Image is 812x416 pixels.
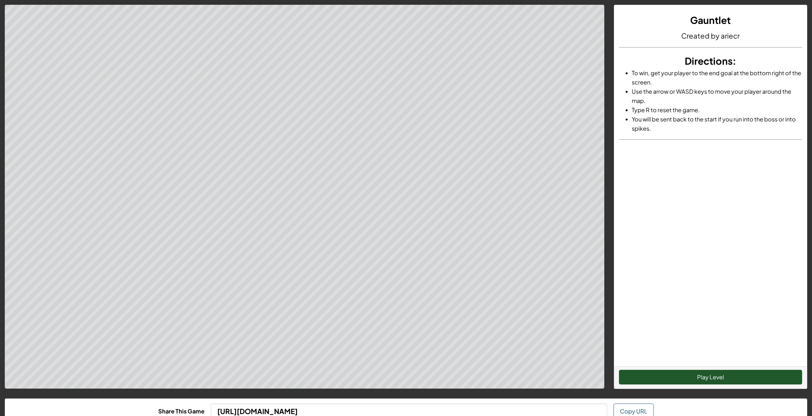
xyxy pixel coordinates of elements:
[685,55,733,67] span: Directions
[632,114,802,133] li: You will be sent back to the start if you run into the boss or into spikes.
[632,105,802,114] li: Type R to reset the game.
[619,370,802,384] button: Play Level
[620,407,647,415] span: Copy URL
[619,31,802,41] h4: Created by ariecr
[632,87,802,105] li: Use the arrow or WASD keys to move your player around the map.
[632,68,802,87] li: To win, get your player to the end goal at the bottom right of the screen.
[619,13,802,27] h3: Gauntlet
[158,407,205,415] b: Share This Game
[619,54,802,68] h3: :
